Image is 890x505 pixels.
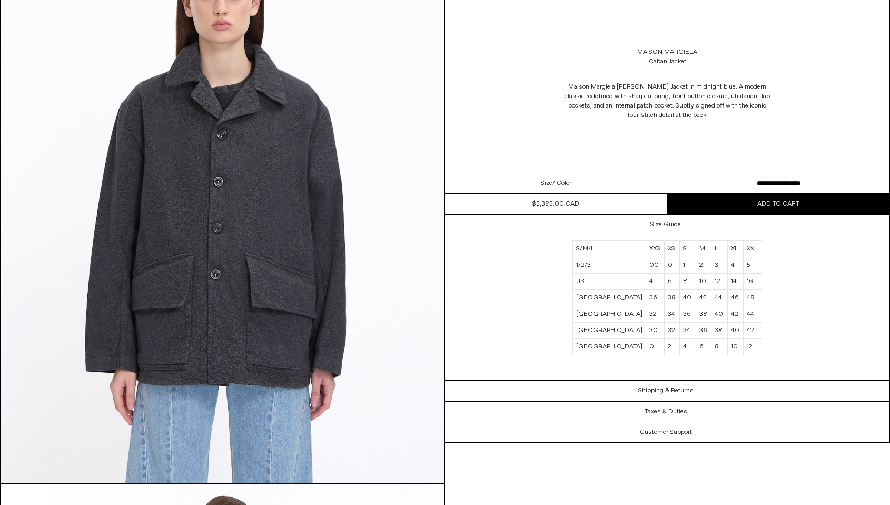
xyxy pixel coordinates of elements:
[552,179,571,188] span: / Color
[573,257,646,273] td: 1/2/3
[665,306,680,322] td: 34
[743,240,762,257] td: XXL
[696,273,711,289] td: 10
[727,273,743,289] td: 14
[711,289,727,306] td: 44
[743,273,762,289] td: 16
[743,257,762,273] td: 5
[680,289,696,306] td: 40
[541,179,552,188] span: Size
[711,240,727,257] td: L
[727,289,743,306] td: 46
[727,322,743,338] td: 40
[696,257,711,273] td: 2
[665,273,680,289] td: 6
[638,387,694,394] h3: Shipping & Returns
[711,306,727,322] td: 40
[650,221,681,228] h3: Size Guide
[680,273,696,289] td: 8
[665,257,680,273] td: 0
[743,289,762,306] td: 48
[665,240,680,257] td: XS
[665,289,680,306] td: 38
[743,306,762,322] td: 44
[696,289,711,306] td: 42
[573,306,646,322] td: [GEOGRAPHIC_DATA]
[665,322,680,338] td: 32
[711,338,727,355] td: 8
[727,338,743,355] td: 10
[727,306,743,322] td: 42
[743,338,762,355] td: 12
[696,338,711,355] td: 6
[680,257,696,273] td: 1
[696,240,711,257] td: M
[573,240,646,257] td: S/M/L
[711,273,727,289] td: 12
[573,338,646,355] td: [GEOGRAPHIC_DATA]
[667,194,889,214] button: Add to cart
[646,273,665,289] td: 4
[640,429,692,436] h3: Customer Support
[696,322,711,338] td: 36
[646,257,665,273] td: 00
[573,273,646,289] td: UK
[637,47,697,57] a: Maison Margiela
[646,289,665,306] td: 36
[680,322,696,338] td: 34
[649,57,686,66] div: Caban Jacket
[680,338,696,355] td: 4
[727,240,743,257] td: XL
[646,240,665,257] td: XXS
[532,199,579,209] div: $3,385.00 CAD
[757,200,799,208] span: Add to cart
[573,322,646,338] td: [GEOGRAPHIC_DATA]
[646,322,665,338] td: 30
[645,408,687,415] h3: Taxes & Duties
[680,240,696,257] td: S
[646,338,665,355] td: 0
[646,306,665,322] td: 32
[711,322,727,338] td: 38
[573,289,646,306] td: [GEOGRAPHIC_DATA]
[562,77,773,125] p: Maison Margiela [PERSON_NAME] Jacket in midnight blue. A modern classic redefined with sharp tail...
[696,306,711,322] td: 38
[665,338,680,355] td: 2
[743,322,762,338] td: 42
[711,257,727,273] td: 3
[680,306,696,322] td: 36
[727,257,743,273] td: 4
